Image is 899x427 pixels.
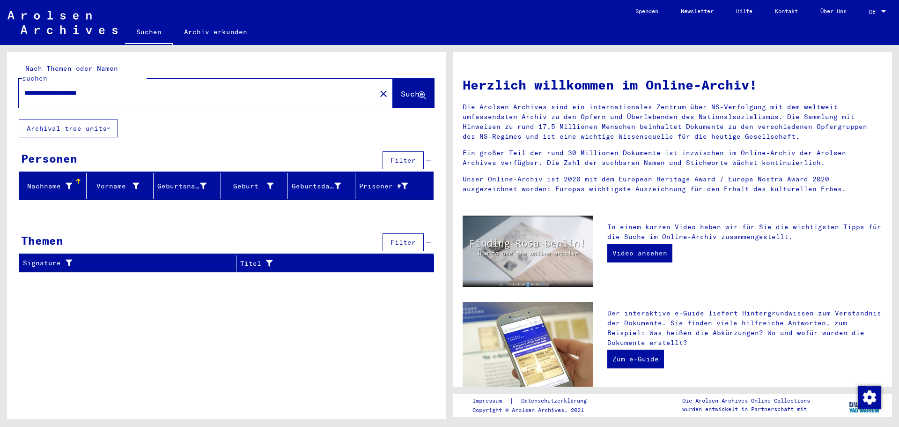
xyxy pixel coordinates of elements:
a: Video ansehen [607,244,672,262]
mat-header-cell: Prisoner # [355,173,434,199]
mat-header-cell: Vorname [87,173,154,199]
div: Titel [240,259,411,269]
p: Der interaktive e-Guide liefert Hintergrundwissen zum Verständnis der Dokumente. Sie finden viele... [607,308,883,348]
img: Zustimmung ändern [858,386,881,409]
div: Themen [21,232,63,249]
p: wurden entwickelt in Partnerschaft mit [682,405,810,413]
div: Prisoner # [359,181,408,191]
div: Nachname [23,181,72,191]
p: In einem kurzen Video haben wir für Sie die wichtigsten Tipps für die Suche im Online-Archiv zusa... [607,222,883,242]
a: Datenschutzerklärung [514,396,598,406]
p: Unser Online-Archiv ist 2020 mit dem European Heritage Award / Europa Nostra Award 2020 ausgezeic... [463,174,883,194]
div: Signature [23,256,236,271]
div: Nachname [23,179,86,194]
mat-header-cell: Geburt‏ [221,173,288,199]
button: Filter [383,151,424,169]
div: Personen [21,150,77,167]
img: eguide.jpg [463,302,593,389]
button: Filter [383,233,424,251]
img: yv_logo.png [847,393,882,417]
div: Vorname [90,179,154,194]
button: Clear [374,84,393,103]
p: Die Arolsen Archives Online-Collections [682,397,810,405]
h1: Herzlich willkommen im Online-Archiv! [463,75,883,95]
div: Geburt‏ [225,179,288,194]
mat-header-cell: Geburtsdatum [288,173,355,199]
mat-icon: close [378,88,389,99]
span: Suche [401,89,424,98]
p: Copyright © Arolsen Archives, 2021 [472,406,598,414]
mat-header-cell: Geburtsname [154,173,221,199]
button: Archival tree units [19,120,118,137]
div: Geburt‏ [225,181,274,191]
button: Suche [393,79,434,108]
div: | [472,396,598,406]
div: Geburtsdatum [292,179,355,194]
div: Geburtsdatum [292,181,341,191]
div: Prisoner # [359,179,422,194]
span: Filter [391,238,416,247]
span: DE [869,8,879,15]
div: Geburtsname [157,181,206,191]
a: Zum e-Guide [607,350,664,368]
p: Ein großer Teil der rund 30 Millionen Dokumente ist inzwischen im Online-Archiv der Arolsen Archi... [463,148,883,168]
a: Suchen [125,21,173,45]
a: Impressum [472,396,509,406]
span: Filter [391,156,416,165]
img: video.jpg [463,216,593,287]
a: Archiv erkunden [173,21,258,43]
div: Vorname [90,181,140,191]
mat-header-cell: Nachname [19,173,87,199]
div: Geburtsname [157,179,221,194]
mat-label: Nach Themen oder Namen suchen [22,64,118,82]
p: Die Arolsen Archives sind ein internationales Zentrum über NS-Verfolgung mit dem weltweit umfasse... [463,102,883,142]
div: Titel [240,256,422,271]
img: Arolsen_neg.svg [7,11,118,34]
div: Signature [23,258,224,268]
